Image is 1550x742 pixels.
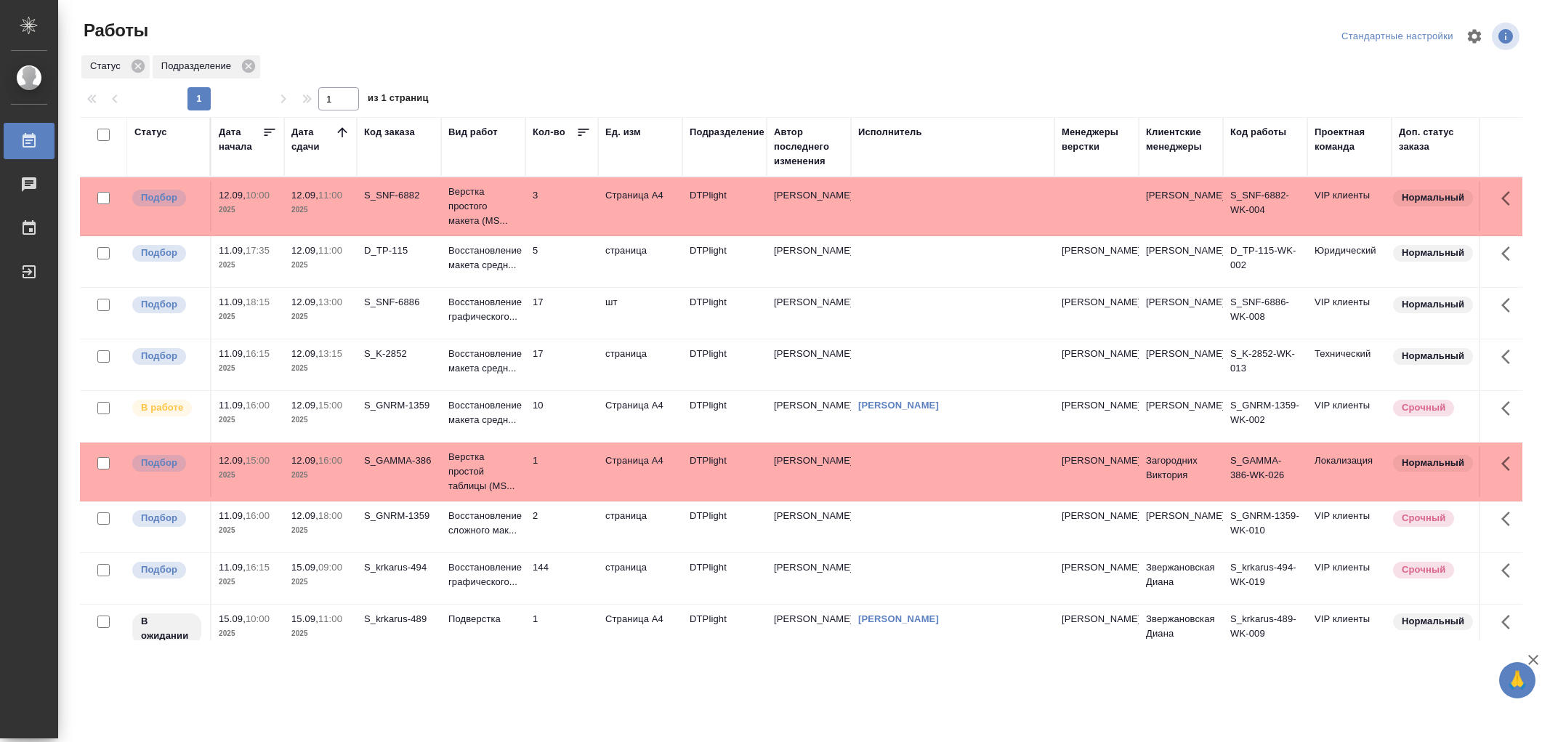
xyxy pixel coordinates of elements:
p: Нормальный [1402,246,1464,260]
p: 2025 [291,258,350,273]
td: [PERSON_NAME] [1139,288,1223,339]
p: 18:15 [246,297,270,307]
td: S_GNRM-1359-WK-002 [1223,391,1307,442]
p: Подбор [141,246,177,260]
td: Звержановская Диана [1139,553,1223,604]
div: Можно подбирать исполнителей [131,188,203,208]
div: split button [1338,25,1457,48]
td: S_SNF-6886-WK-008 [1223,288,1307,339]
td: 1 [525,446,598,497]
button: Здесь прячутся важные кнопки [1493,501,1527,536]
p: 12.09, [291,455,318,466]
p: Восстановление сложного мак... [448,509,518,538]
p: В работе [141,400,183,415]
div: S_GNRM-1359 [364,509,434,523]
div: Можно подбирать исполнителей [131,347,203,366]
button: Здесь прячутся важные кнопки [1493,236,1527,271]
p: 11.09, [219,245,246,256]
button: Здесь прячутся важные кнопки [1493,391,1527,426]
p: 18:00 [318,510,342,521]
td: Страница А4 [598,446,682,497]
span: 🙏 [1505,665,1530,695]
span: Настроить таблицу [1457,19,1492,54]
td: 1 [525,605,598,656]
div: Доп. статус заказа [1399,125,1475,154]
p: 15.09, [219,613,246,624]
div: Менеджеры верстки [1062,125,1131,154]
div: Исполнитель назначен, приступать к работе пока рано [131,612,203,646]
p: 13:15 [318,348,342,359]
p: 15:00 [246,455,270,466]
p: 12.09, [219,455,246,466]
div: Вид работ [448,125,498,140]
span: Работы [80,19,148,42]
td: DTPlight [682,339,767,390]
div: Клиентские менеджеры [1146,125,1216,154]
p: 2025 [219,258,277,273]
p: Статус [90,59,126,73]
div: S_SNF-6882 [364,188,434,203]
span: из 1 страниц [368,89,429,110]
button: 🙏 [1499,662,1535,698]
td: Страница А4 [598,181,682,232]
div: S_K-2852 [364,347,434,361]
p: Подбор [141,349,177,363]
td: Юридический [1307,236,1392,287]
td: Страница А4 [598,391,682,442]
p: Срочный [1402,400,1445,415]
p: [PERSON_NAME] [1062,295,1131,310]
div: Код работы [1230,125,1286,140]
p: 11.09, [219,348,246,359]
td: страница [598,339,682,390]
td: DTPlight [682,288,767,339]
p: 2025 [219,413,277,427]
p: 15:00 [318,400,342,411]
div: Подразделение [690,125,764,140]
p: 12.09, [219,190,246,201]
td: S_SNF-6882-WK-004 [1223,181,1307,232]
p: 2025 [219,523,277,538]
td: шт [598,288,682,339]
button: Здесь прячутся важные кнопки [1493,605,1527,640]
div: Дата сдачи [291,125,335,154]
div: Исполнитель [858,125,922,140]
td: [PERSON_NAME] [767,391,851,442]
p: 15.09, [291,562,318,573]
p: 13:00 [318,297,342,307]
td: DTPlight [682,605,767,656]
div: Подразделение [153,55,260,78]
p: Подбор [141,297,177,312]
td: страница [598,501,682,552]
td: DTPlight [682,553,767,604]
p: Подбор [141,562,177,577]
p: Верстка простой таблицы (MS... [448,450,518,493]
p: 15.09, [291,613,318,624]
p: 2025 [291,203,350,217]
p: Восстановление графического... [448,560,518,589]
p: Подверстка [448,612,518,626]
p: 2025 [291,523,350,538]
td: [PERSON_NAME] [767,339,851,390]
p: 11:00 [318,190,342,201]
td: [PERSON_NAME] [1139,501,1223,552]
button: Здесь прячутся важные кнопки [1493,181,1527,216]
td: VIP клиенты [1307,391,1392,442]
button: Здесь прячутся важные кнопки [1493,446,1527,481]
p: 16:15 [246,562,270,573]
div: Статус [81,55,150,78]
p: 10:00 [246,613,270,624]
p: Нормальный [1402,456,1464,470]
p: Подразделение [161,59,236,73]
p: В ожидании [141,614,193,643]
td: [PERSON_NAME] [767,446,851,497]
p: [PERSON_NAME] [1062,612,1131,626]
p: 16:00 [246,510,270,521]
p: 11.09, [219,297,246,307]
a: [PERSON_NAME] [858,613,939,624]
div: S_GNRM-1359 [364,398,434,413]
p: Восстановление макета средн... [448,398,518,427]
div: D_TP-115 [364,243,434,258]
p: [PERSON_NAME] [1062,560,1131,575]
p: 2025 [219,626,277,641]
p: 12.09, [291,190,318,201]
